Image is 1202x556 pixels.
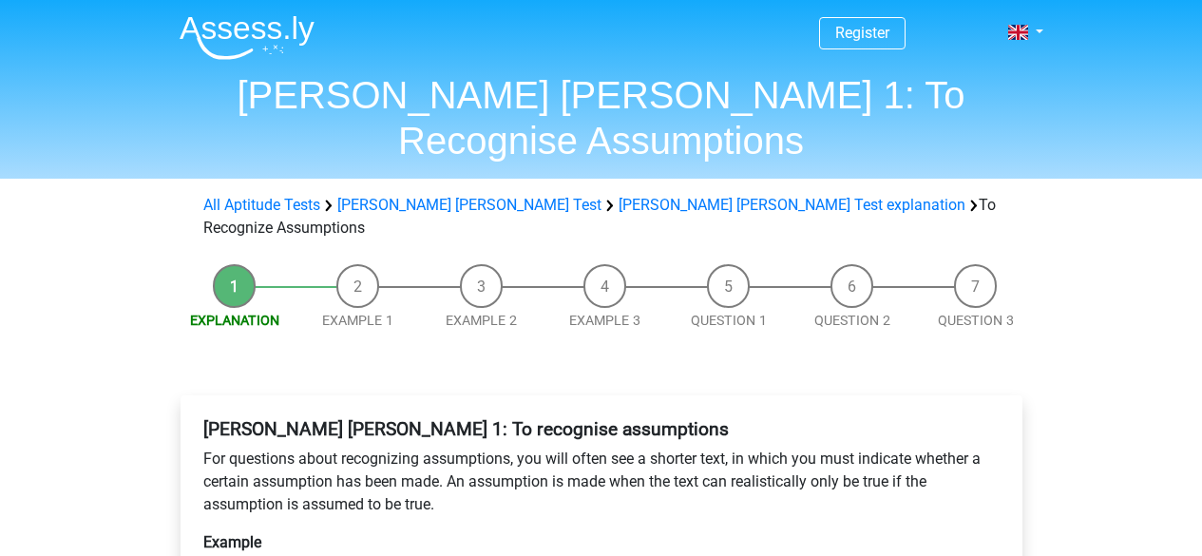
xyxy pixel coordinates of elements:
[203,196,320,214] a: All Aptitude Tests
[203,533,261,551] b: Example
[446,313,517,328] a: Example 2
[203,448,1000,516] p: For questions about recognizing assumptions, you will often see a shorter text, in which you must...
[569,313,640,328] a: Example 3
[814,313,890,328] a: Question 2
[164,72,1039,163] h1: [PERSON_NAME] [PERSON_NAME] 1: To Recognise Assumptions
[691,313,767,328] a: Question 1
[938,313,1014,328] a: Question 3
[322,313,393,328] a: Example 1
[337,196,601,214] a: [PERSON_NAME] [PERSON_NAME] Test
[203,418,729,440] b: [PERSON_NAME] [PERSON_NAME] 1: To recognise assumptions
[619,196,965,214] a: [PERSON_NAME] [PERSON_NAME] Test explanation
[180,15,315,60] img: Assessly
[190,313,279,328] a: Explanation
[835,24,889,42] a: Register
[196,194,1007,240] div: To Recognize Assumptions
